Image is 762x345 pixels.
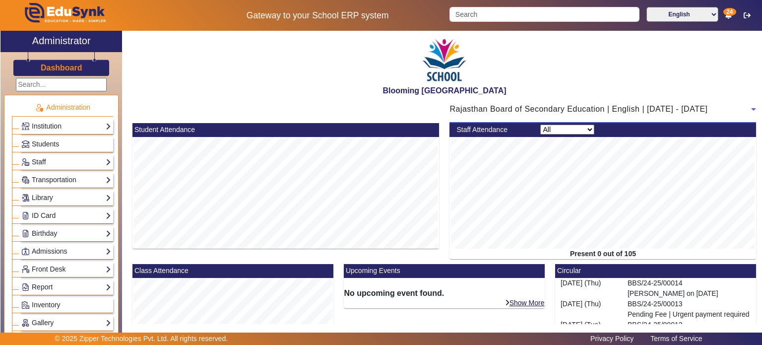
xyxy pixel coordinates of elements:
[0,31,122,52] a: Administrator
[32,35,91,47] h2: Administrator
[12,102,113,113] p: Administration
[723,8,736,16] span: 24
[622,320,756,341] div: BBS/24-25/00012
[451,125,535,135] div: Staff Attendance
[21,138,111,150] a: Students
[196,10,439,21] h5: Gateway to your School ERP system
[449,249,756,259] div: Present 0 out of 105
[555,278,622,299] div: [DATE] (Thu)
[22,301,29,309] img: Inventory.png
[132,264,333,278] mat-card-header: Class Attendance
[21,299,111,311] a: Inventory
[622,278,756,299] div: BBS/24-25/00014
[132,123,439,137] mat-card-header: Student Attendance
[32,140,59,148] span: Students
[585,332,638,345] a: Privacy Policy
[628,288,751,299] p: [PERSON_NAME] on [DATE]
[55,334,228,344] p: © 2025 Zipper Technologies Pvt. Ltd. All rights reserved.
[32,301,61,309] span: Inventory
[344,264,545,278] mat-card-header: Upcoming Events
[505,298,545,307] a: Show More
[555,264,756,278] mat-card-header: Circular
[420,33,469,86] img: 3e5c6726-73d6-4ac3-b917-621554bbe9c3
[16,78,107,91] input: Search...
[449,7,639,22] input: Search
[35,103,44,112] img: Administration.png
[41,63,82,72] h3: Dashboard
[555,320,622,341] div: [DATE] (Tue)
[449,105,707,113] span: Rajasthan Board of Secondary Education | English | [DATE] - [DATE]
[645,332,707,345] a: Terms of Service
[555,299,622,320] div: [DATE] (Thu)
[40,63,83,73] a: Dashboard
[622,299,756,320] div: BBS/24-25/00013
[22,140,29,148] img: Students.png
[628,309,751,320] p: Pending Fee | Urgent payment required
[127,86,762,95] h2: Blooming [GEOGRAPHIC_DATA]
[344,288,545,298] h6: No upcoming event found.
